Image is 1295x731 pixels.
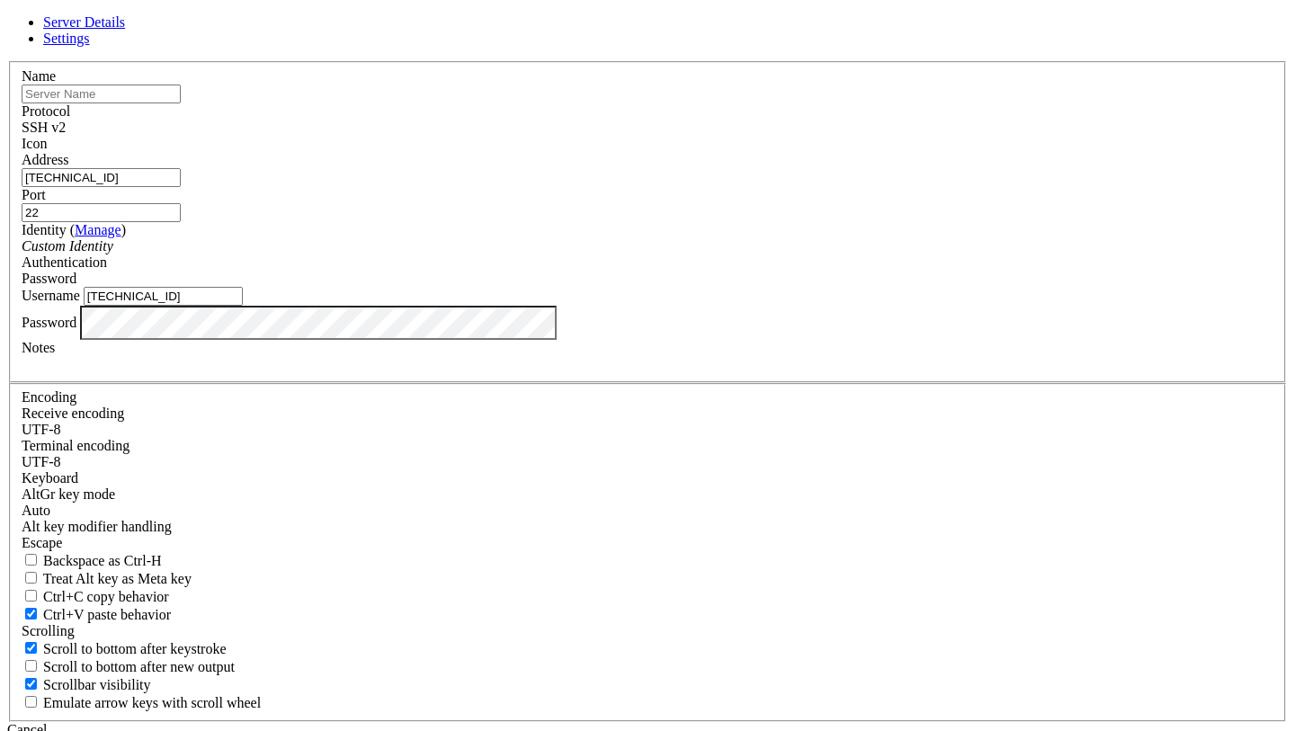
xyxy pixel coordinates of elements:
[22,406,124,421] label: Set the expected encoding for data received from the host. If the encodings do not match, visual ...
[22,589,169,604] label: Ctrl-C copies if true, send ^C to host if false. Ctrl-Shift-C sends ^C to host if true, copies if...
[22,120,1273,136] div: SSH v2
[22,422,1273,438] div: UTF-8
[25,696,37,708] input: Emulate arrow keys with scroll wheel
[22,271,76,286] span: Password
[22,553,162,568] label: If true, the backspace should send BS ('\x08', aka ^H). Otherwise the backspace key should send '...
[43,14,125,30] a: Server Details
[22,120,66,135] span: SSH v2
[22,389,76,405] label: Encoding
[22,695,261,710] label: When using the alternative screen buffer, and DECCKM (Application Cursor Keys) is active, mouse w...
[22,454,1273,470] div: UTF-8
[22,68,56,84] label: Name
[22,314,76,329] label: Password
[22,271,1273,287] div: Password
[22,103,70,119] label: Protocol
[43,607,171,622] span: Ctrl+V paste behavior
[22,340,55,355] label: Notes
[22,623,75,638] label: Scrolling
[22,203,181,222] input: Port Number
[70,222,126,237] span: ( )
[25,590,37,602] input: Ctrl+C copy behavior
[22,519,172,534] label: Controls how the Alt key is handled. Escape: Send an ESC prefix. 8-Bit: Add 128 to the typed char...
[22,486,115,502] label: Set the expected encoding for data received from the host. If the encodings do not match, visual ...
[43,31,90,46] a: Settings
[22,152,68,167] label: Address
[43,641,227,656] span: Scroll to bottom after keystroke
[22,503,1273,519] div: Auto
[22,168,181,187] input: Host Name or IP
[25,572,37,584] input: Treat Alt key as Meta key
[22,187,46,202] label: Port
[22,677,151,692] label: The vertical scrollbar mode.
[84,287,243,306] input: Login Username
[22,607,171,622] label: Ctrl+V pastes if true, sends ^V to host if false. Ctrl+Shift+V sends ^V to host if true, pastes i...
[22,288,80,303] label: Username
[22,85,181,103] input: Server Name
[22,222,126,237] label: Identity
[22,571,192,586] label: Whether the Alt key acts as a Meta key or as a distinct Alt key.
[25,660,37,672] input: Scroll to bottom after new output
[22,438,129,453] label: The default terminal encoding. ISO-2022 enables character map translations (like graphics maps). ...
[22,535,62,550] span: Escape
[43,677,151,692] span: Scrollbar visibility
[43,659,235,674] span: Scroll to bottom after new output
[43,695,261,710] span: Emulate arrow keys with scroll wheel
[22,641,227,656] label: Whether to scroll to the bottom on any keystroke.
[22,535,1273,551] div: Escape
[25,554,37,566] input: Backspace as Ctrl-H
[22,659,235,674] label: Scroll to bottom after new output.
[25,608,37,620] input: Ctrl+V paste behavior
[22,503,50,518] span: Auto
[43,589,169,604] span: Ctrl+C copy behavior
[22,470,78,486] label: Keyboard
[22,238,1273,254] div: Custom Identity
[22,238,113,254] i: Custom Identity
[43,553,162,568] span: Backspace as Ctrl-H
[22,136,47,151] label: Icon
[22,422,61,437] span: UTF-8
[22,254,107,270] label: Authentication
[25,642,37,654] input: Scroll to bottom after keystroke
[43,571,192,586] span: Treat Alt key as Meta key
[22,454,61,469] span: UTF-8
[25,678,37,690] input: Scrollbar visibility
[75,222,121,237] a: Manage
